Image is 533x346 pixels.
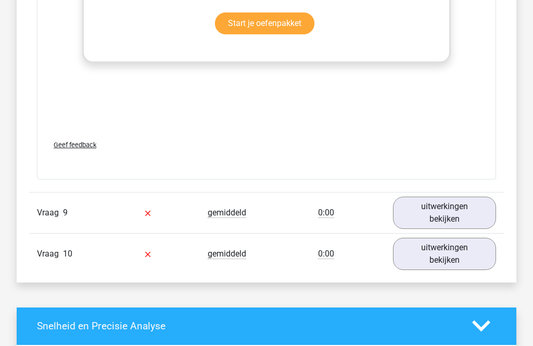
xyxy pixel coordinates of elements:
span: gemiddeld [208,249,246,259]
span: Geef feedback [54,141,96,149]
span: Vraag [37,248,63,260]
span: 0:00 [318,249,334,259]
span: gemiddeld [208,208,246,218]
span: 0:00 [318,208,334,218]
a: uitwerkingen bekijken [393,197,496,229]
h4: Snelheid en Precisie Analyse [37,320,456,332]
span: Vraag [37,207,63,219]
span: 9 [63,208,68,217]
a: Start je oefenpakket [215,12,314,34]
span: 10 [63,249,72,259]
a: uitwerkingen bekijken [393,238,496,270]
